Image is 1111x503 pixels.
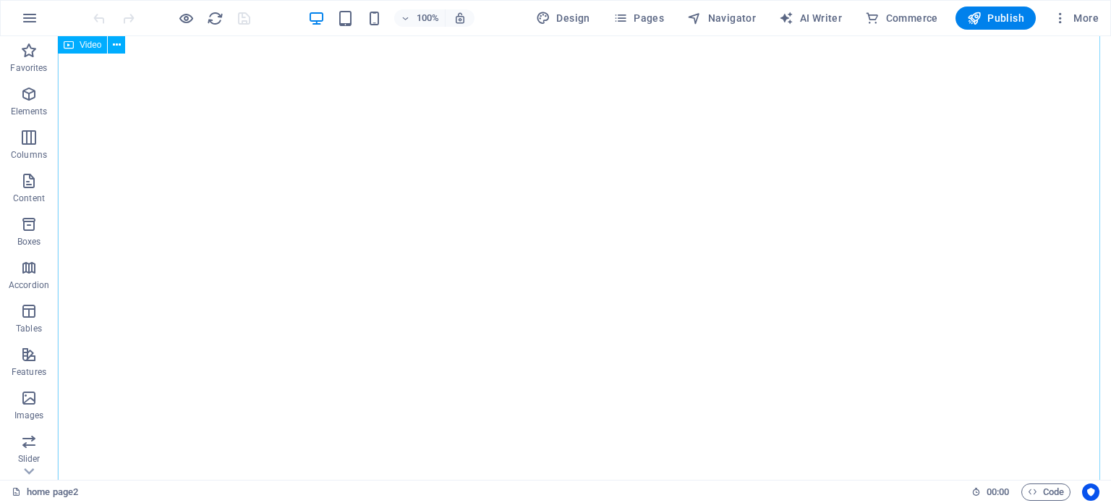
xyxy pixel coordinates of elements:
[608,7,670,30] button: Pages
[613,11,664,25] span: Pages
[177,9,195,27] button: Click here to leave preview mode and continue editing
[1021,483,1070,501] button: Code
[530,7,596,30] div: Design (Ctrl+Alt+Y)
[207,10,224,27] i: Reload page
[454,12,467,25] i: On resize automatically adjust zoom level to fit chosen device.
[1082,483,1099,501] button: Usercentrics
[530,7,596,30] button: Design
[18,453,41,465] p: Slider
[9,279,49,291] p: Accordion
[80,41,101,49] span: Video
[13,193,45,204] p: Content
[1047,7,1104,30] button: More
[687,11,756,25] span: Navigator
[394,9,446,27] button: 100%
[779,11,842,25] span: AI Writer
[12,483,78,501] a: Click to cancel selection. Double-click to open Pages
[1028,483,1064,501] span: Code
[967,11,1024,25] span: Publish
[955,7,1036,30] button: Publish
[416,9,439,27] h6: 100%
[16,323,42,334] p: Tables
[681,7,762,30] button: Navigator
[12,366,46,378] p: Features
[11,106,48,117] p: Elements
[859,7,944,30] button: Commerce
[536,11,590,25] span: Design
[971,483,1010,501] h6: Session time
[17,236,41,248] p: Boxes
[11,149,47,161] p: Columns
[987,483,1009,501] span: 00 00
[865,11,938,25] span: Commerce
[14,410,44,421] p: Images
[997,486,999,497] span: :
[1053,11,1099,25] span: More
[10,62,47,74] p: Favorites
[206,9,224,27] button: reload
[773,7,848,30] button: AI Writer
